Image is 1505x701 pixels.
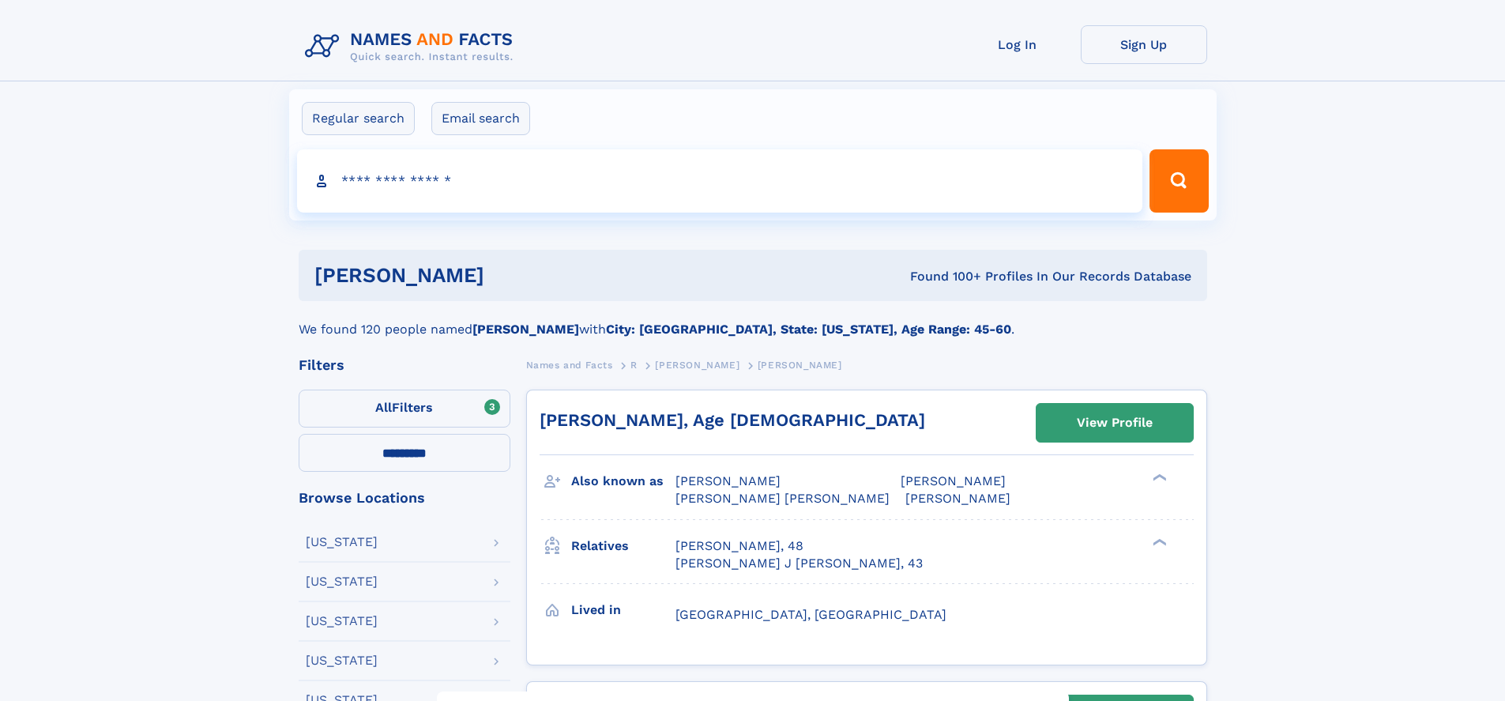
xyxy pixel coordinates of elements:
[1149,149,1208,213] button: Search Button
[302,102,415,135] label: Regular search
[675,491,890,506] span: [PERSON_NAME] [PERSON_NAME]
[431,102,530,135] label: Email search
[905,491,1010,506] span: [PERSON_NAME]
[306,575,378,588] div: [US_STATE]
[299,358,510,372] div: Filters
[314,266,698,285] h1: [PERSON_NAME]
[675,607,946,622] span: [GEOGRAPHIC_DATA], [GEOGRAPHIC_DATA]
[375,400,392,415] span: All
[306,536,378,548] div: [US_STATE]
[630,360,638,371] span: R
[1149,537,1168,547] div: ❯
[571,468,675,495] h3: Also known as
[675,537,803,555] a: [PERSON_NAME], 48
[571,597,675,624] h3: Lived in
[655,360,739,371] span: [PERSON_NAME]
[1081,25,1207,64] a: Sign Up
[472,322,579,337] b: [PERSON_NAME]
[297,149,1143,213] input: search input
[526,355,613,375] a: Names and Facts
[655,355,739,375] a: [PERSON_NAME]
[299,390,510,428] label: Filters
[901,473,1006,488] span: [PERSON_NAME]
[758,360,842,371] span: [PERSON_NAME]
[606,322,1011,337] b: City: [GEOGRAPHIC_DATA], State: [US_STATE], Age Range: 45-60
[1037,404,1193,442] a: View Profile
[306,615,378,628] div: [US_STATE]
[299,25,526,68] img: Logo Names and Facts
[571,533,675,560] h3: Relatives
[675,473,781,488] span: [PERSON_NAME]
[1149,473,1168,483] div: ❯
[540,410,925,430] a: [PERSON_NAME], Age [DEMOGRAPHIC_DATA]
[675,555,923,572] a: [PERSON_NAME] J [PERSON_NAME], 43
[630,355,638,375] a: R
[306,654,378,667] div: [US_STATE]
[299,301,1207,339] div: We found 120 people named with .
[954,25,1081,64] a: Log In
[1077,405,1153,441] div: View Profile
[299,491,510,505] div: Browse Locations
[697,268,1191,285] div: Found 100+ Profiles In Our Records Database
